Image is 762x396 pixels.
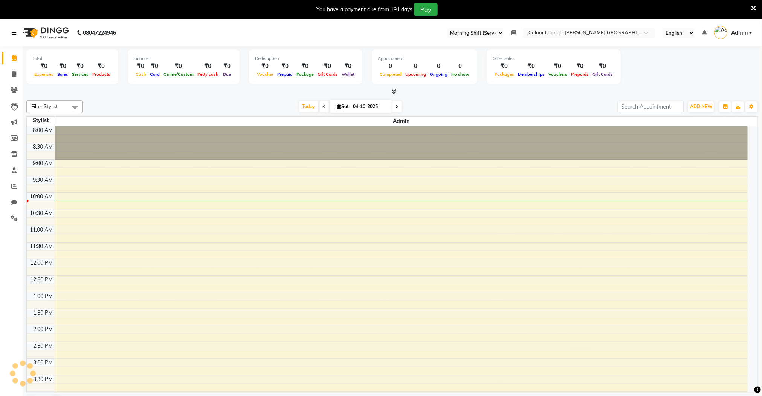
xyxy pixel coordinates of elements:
[493,72,516,77] span: Packages
[336,104,351,109] span: Sat
[378,72,403,77] span: Completed
[516,72,547,77] span: Memberships
[55,62,70,71] div: ₹0
[316,6,412,14] div: You have a payment due from 191 days
[29,276,55,284] div: 12:30 PM
[134,62,148,71] div: ₹0
[195,72,220,77] span: Petty cash
[255,72,275,77] span: Voucher
[134,55,234,62] div: Finance
[55,72,70,77] span: Sales
[316,62,340,71] div: ₹0
[32,292,55,300] div: 1:00 PM
[428,72,449,77] span: Ongoing
[32,375,55,383] div: 3:30 PM
[162,62,195,71] div: ₹0
[29,226,55,234] div: 11:00 AM
[547,62,569,71] div: ₹0
[32,62,55,71] div: ₹0
[690,104,712,109] span: ADD NEW
[449,62,471,71] div: 0
[90,62,112,71] div: ₹0
[591,72,615,77] span: Gift Cards
[195,62,220,71] div: ₹0
[569,72,591,77] span: Prepaids
[27,117,55,124] div: Stylist
[618,101,684,112] input: Search Appointment
[378,62,403,71] div: 0
[403,62,428,71] div: 0
[83,22,116,43] b: 08047224946
[591,62,615,71] div: ₹0
[148,72,162,77] span: Card
[414,3,438,16] button: Pay
[714,26,727,39] img: Admin
[275,72,295,77] span: Prepaid
[90,72,112,77] span: Products
[220,62,234,71] div: ₹0
[428,62,449,71] div: 0
[378,55,471,62] div: Appointment
[275,62,295,71] div: ₹0
[162,72,195,77] span: Online/Custom
[403,72,428,77] span: Upcoming
[29,243,55,250] div: 11:30 AM
[688,101,714,112] button: ADD NEW
[351,101,389,112] input: 2025-10-04
[29,259,55,267] div: 12:00 PM
[255,62,275,71] div: ₹0
[55,117,748,126] span: Admin
[295,72,316,77] span: Package
[19,22,71,43] img: logo
[731,29,748,37] span: Admin
[32,342,55,350] div: 2:30 PM
[32,72,55,77] span: Expenses
[29,193,55,201] div: 10:00 AM
[31,103,58,109] span: Filter Stylist
[340,62,356,71] div: ₹0
[70,62,90,71] div: ₹0
[32,55,112,62] div: Total
[547,72,569,77] span: Vouchers
[32,160,55,167] div: 9:00 AM
[32,359,55,367] div: 3:00 PM
[32,309,55,317] div: 1:30 PM
[255,55,356,62] div: Redemption
[295,62,316,71] div: ₹0
[449,72,471,77] span: No show
[32,325,55,333] div: 2:00 PM
[340,72,356,77] span: Wallet
[134,72,148,77] span: Cash
[32,126,55,134] div: 8:00 AM
[316,72,340,77] span: Gift Cards
[493,62,516,71] div: ₹0
[70,72,90,77] span: Services
[299,101,318,112] span: Today
[569,62,591,71] div: ₹0
[493,55,615,62] div: Other sales
[148,62,162,71] div: ₹0
[29,209,55,217] div: 10:30 AM
[516,62,547,71] div: ₹0
[32,143,55,151] div: 8:30 AM
[221,72,233,77] span: Due
[32,176,55,184] div: 9:30 AM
